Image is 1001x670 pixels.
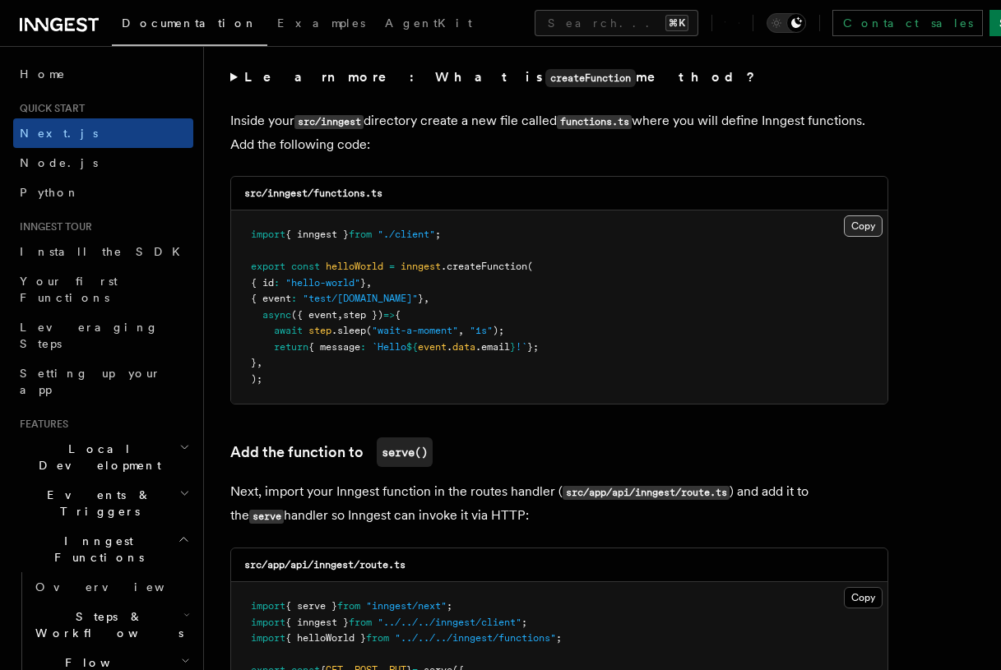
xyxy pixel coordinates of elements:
[424,293,429,304] span: ,
[274,277,280,289] span: :
[244,187,382,199] code: src/inngest/functions.ts
[441,261,527,272] span: .createFunction
[20,275,118,304] span: Your first Functions
[418,341,447,353] span: event
[383,309,395,321] span: =>
[447,341,452,353] span: .
[251,600,285,612] span: import
[122,16,257,30] span: Documentation
[20,367,161,396] span: Setting up your app
[291,293,297,304] span: :
[13,148,193,178] a: Node.js
[285,632,366,644] span: { helloWorld }
[349,617,372,628] span: from
[20,186,80,199] span: Python
[366,600,447,612] span: "inngest/next"
[267,5,375,44] a: Examples
[349,229,372,240] span: from
[244,559,405,571] code: src/app/api/inngest/route.ts
[13,237,193,266] a: Install the SDK
[244,69,758,85] strong: Learn more: What is method?
[285,600,337,612] span: { serve }
[366,325,372,336] span: (
[35,580,205,594] span: Overview
[251,357,257,368] span: }
[13,434,193,480] button: Local Development
[13,441,179,474] span: Local Development
[20,245,190,258] span: Install the SDK
[13,266,193,312] a: Your first Functions
[257,357,262,368] span: ,
[20,127,98,140] span: Next.js
[13,118,193,148] a: Next.js
[331,325,366,336] span: .sleep
[251,277,274,289] span: { id
[251,373,262,385] span: );
[406,341,418,353] span: ${
[360,341,366,353] span: :
[230,109,888,156] p: Inside your directory create a new file called where you will define Inngest functions. Add the f...
[291,309,337,321] span: ({ event
[470,325,493,336] span: "1s"
[308,341,360,353] span: { message
[401,261,441,272] span: inngest
[366,632,389,644] span: from
[230,66,888,90] summary: Learn more: What iscreateFunctionmethod?
[20,156,98,169] span: Node.js
[112,5,267,46] a: Documentation
[285,277,360,289] span: "hello-world"
[13,480,193,526] button: Events & Triggers
[545,69,636,87] code: createFunction
[447,600,452,612] span: ;
[13,102,85,115] span: Quick start
[452,341,475,353] span: data
[13,178,193,207] a: Python
[13,526,193,572] button: Inngest Functions
[308,325,331,336] span: step
[262,309,291,321] span: async
[844,215,883,237] button: Copy
[375,5,482,44] a: AgentKit
[385,16,472,30] span: AgentKit
[326,261,383,272] span: helloWorld
[510,341,516,353] span: }
[372,341,406,353] span: `Hello
[832,10,983,36] a: Contact sales
[230,437,433,467] a: Add the function toserve()
[516,341,527,353] span: !`
[343,309,383,321] span: step })
[274,325,303,336] span: await
[291,261,320,272] span: const
[251,617,285,628] span: import
[251,293,291,304] span: { event
[767,13,806,33] button: Toggle dark mode
[458,325,464,336] span: ,
[372,325,458,336] span: "wait-a-moment"
[251,632,285,644] span: import
[29,572,193,602] a: Overview
[395,309,401,321] span: {
[527,261,533,272] span: (
[274,341,308,353] span: return
[29,608,183,641] span: Steps & Workflows
[277,16,365,30] span: Examples
[521,617,527,628] span: ;
[230,480,888,528] p: Next, import your Inngest function in the routes handler ( ) and add it to the handler so Inngest...
[378,229,435,240] span: "./client"
[249,510,284,524] code: serve
[13,358,193,404] a: Setting up your app
[13,418,68,431] span: Features
[337,309,343,321] span: ,
[418,293,424,304] span: }
[535,10,698,36] button: Search...⌘K
[29,602,193,648] button: Steps & Workflows
[475,341,510,353] span: .email
[303,293,418,304] span: "test/[DOMAIN_NAME]"
[527,341,539,353] span: };
[20,66,66,82] span: Home
[563,486,730,500] code: src/app/api/inngest/route.ts
[378,617,521,628] span: "../../../inngest/client"
[844,587,883,608] button: Copy
[13,533,178,566] span: Inngest Functions
[13,59,193,89] a: Home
